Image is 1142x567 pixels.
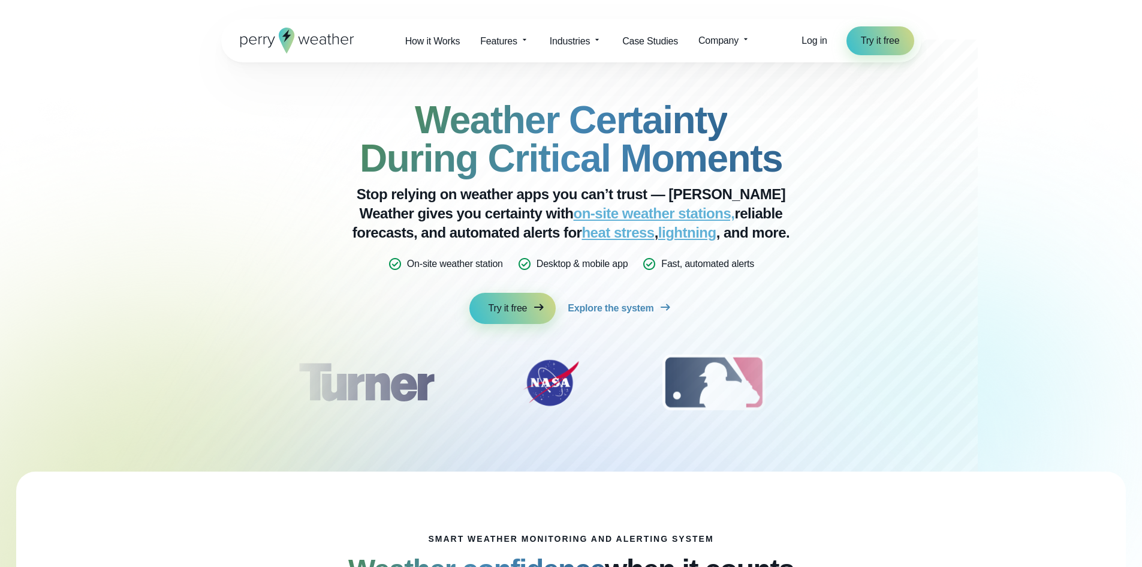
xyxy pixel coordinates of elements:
span: How it Works [405,34,460,49]
div: slideshow [281,353,861,419]
p: Desktop & mobile app [537,257,628,274]
img: MLB.svg [650,353,777,413]
a: Try it free [469,293,556,324]
p: Fast, automated alerts [661,257,754,274]
span: Log in [801,35,827,46]
div: 1 of 12 [281,353,451,413]
p: Stop relying on weather apps you can’t trust — [PERSON_NAME] Weather gives you certainty with rel... [332,185,811,242]
span: Explore the system [568,301,653,316]
a: Log in [801,34,827,48]
img: Turner-Construction_1.svg [281,353,451,413]
div: 3 of 12 [650,353,777,413]
p: On-site weather station [407,257,503,274]
a: on-site weather stations, [574,205,735,221]
img: NASA.svg [509,353,593,413]
a: lightning [658,224,716,241]
img: PGA.svg [834,353,930,413]
strong: Weather Certainty During Critical Moments [360,98,782,180]
span: Features [480,34,517,49]
a: Explore the system [568,293,673,324]
div: 2 of 12 [509,353,593,413]
a: Try it free [846,26,914,55]
span: Try it free [489,301,528,316]
a: heat stress [581,224,654,241]
span: Industries [550,34,590,49]
span: Case Studies [622,34,678,49]
span: Try it free [861,34,900,48]
a: Case Studies [612,29,688,53]
h1: smart weather monitoring and alerting system [428,534,713,544]
a: How it Works [395,29,471,53]
div: 4 of 12 [834,353,930,413]
span: Company [698,34,739,48]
